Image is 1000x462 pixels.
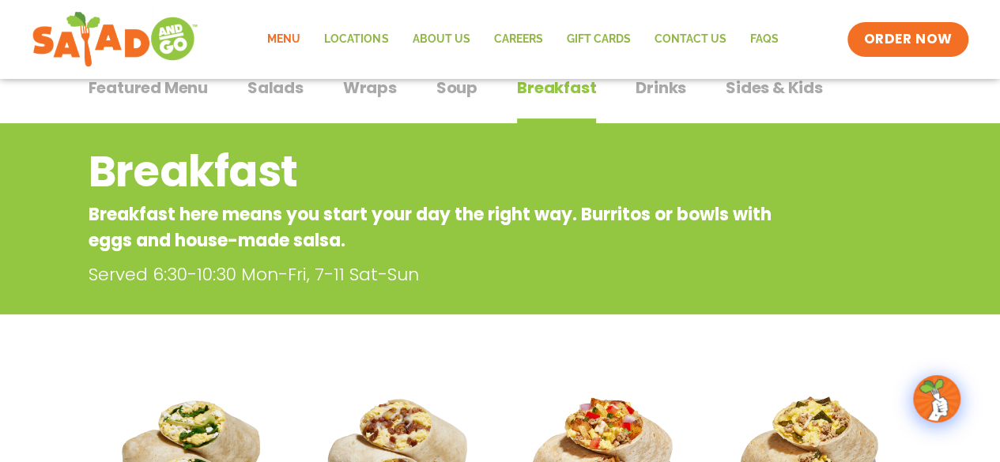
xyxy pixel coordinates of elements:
[247,76,304,100] span: Salads
[255,21,790,58] nav: Menu
[89,261,792,287] p: Served 6:30-10:30 Mon-Fri, 7-11 Sat-Sun
[738,21,790,58] a: FAQs
[32,8,198,71] img: new-SAG-logo-768×292
[517,76,596,100] span: Breakfast
[863,30,952,49] span: ORDER NOW
[636,76,686,100] span: Drinks
[400,21,481,58] a: About Us
[436,76,477,100] span: Soup
[343,76,397,100] span: Wraps
[847,22,968,57] a: ORDER NOW
[89,76,208,100] span: Featured Menu
[481,21,554,58] a: Careers
[89,70,912,124] div: Tabbed content
[89,140,785,204] h2: Breakfast
[726,76,823,100] span: Sides & Kids
[915,377,959,421] img: wpChatIcon
[312,21,400,58] a: Locations
[255,21,312,58] a: Menu
[642,21,738,58] a: Contact Us
[89,201,785,254] p: Breakfast here means you start your day the right way. Burritos or bowls with eggs and house-made...
[554,21,642,58] a: GIFT CARDS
